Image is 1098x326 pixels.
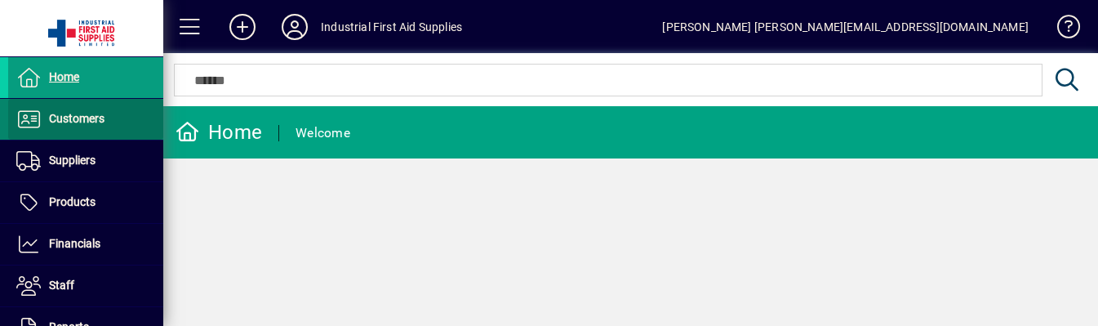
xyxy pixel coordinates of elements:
div: Home [176,119,262,145]
div: Welcome [296,120,350,146]
a: Customers [8,99,163,140]
a: Products [8,182,163,223]
span: Home [49,70,79,83]
a: Financials [8,224,163,265]
div: Industrial First Aid Supplies [321,14,462,40]
button: Profile [269,12,321,42]
a: Knowledge Base [1045,3,1078,56]
a: Suppliers [8,141,163,181]
a: Staff [8,266,163,306]
button: Add [216,12,269,42]
span: Products [49,195,96,208]
div: [PERSON_NAME] [PERSON_NAME][EMAIL_ADDRESS][DOMAIN_NAME] [662,14,1029,40]
span: Customers [49,112,104,125]
span: Suppliers [49,154,96,167]
span: Staff [49,279,74,292]
span: Financials [49,237,100,250]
